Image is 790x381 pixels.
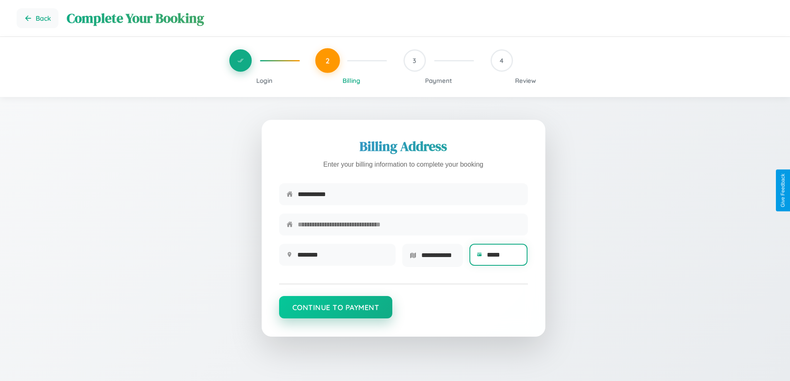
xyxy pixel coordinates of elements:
button: Go back [17,8,58,28]
button: Continue to Payment [279,296,393,318]
span: 3 [413,56,416,65]
span: Login [256,77,272,85]
div: Give Feedback [780,174,786,207]
span: 4 [500,56,503,65]
span: Billing [343,77,360,85]
p: Enter your billing information to complete your booking [279,159,528,171]
h1: Complete Your Booking [67,9,773,27]
span: 2 [326,56,330,65]
span: Payment [425,77,452,85]
span: Review [515,77,536,85]
h2: Billing Address [279,137,528,155]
